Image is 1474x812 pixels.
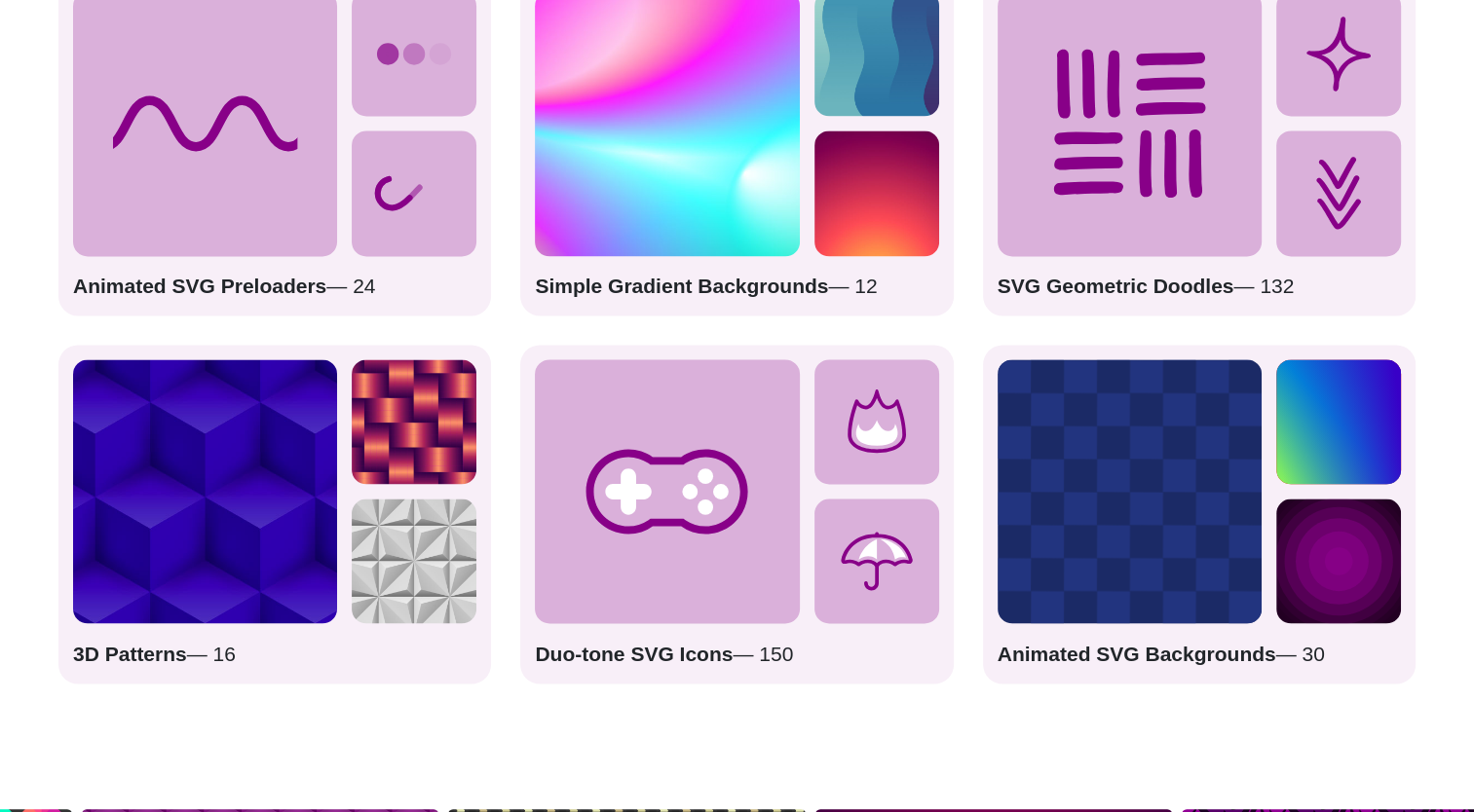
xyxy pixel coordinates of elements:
p: — 24 [73,271,476,302]
p: — 150 [535,638,938,669]
strong: Simple Gradient Backgrounds [535,275,828,297]
img: blue-stacked-cube-pattern [73,359,337,623]
strong: Duo-tone SVG Icons [535,642,733,664]
strong: Animated SVG Backgrounds [998,642,1276,664]
strong: Animated SVG Preloaders [73,275,326,297]
img: red shiny ribbon woven into a pattern [352,359,476,484]
p: — 132 [998,271,1401,302]
strong: SVG Geometric Doodles [998,275,1234,297]
p: — 30 [998,638,1401,669]
strong: 3D Patterns [73,642,187,664]
p: — 16 [73,638,476,669]
img: glowing yellow warming the purple vector sky [814,130,939,255]
img: Triangular 3d panels in a pattern [352,498,476,623]
p: — 12 [535,271,938,302]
